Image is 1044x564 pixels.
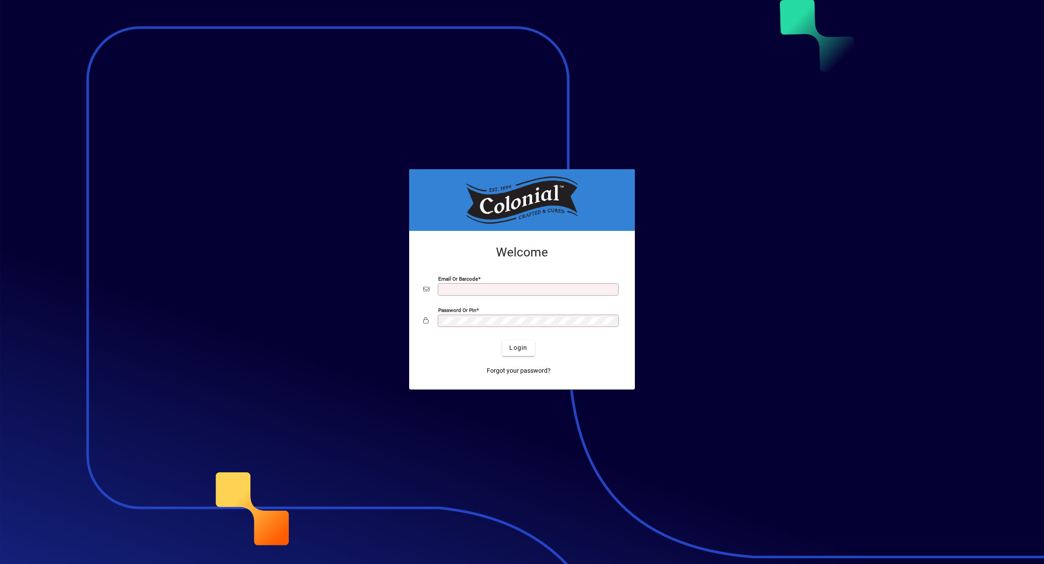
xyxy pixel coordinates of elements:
h2: Welcome [423,245,621,260]
button: Login [502,340,534,356]
span: Forgot your password? [487,366,551,375]
mat-label: Email or Barcode [438,275,478,282]
mat-label: Password or Pin [438,307,476,313]
a: Forgot your password? [483,363,554,379]
span: Login [509,343,527,352]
